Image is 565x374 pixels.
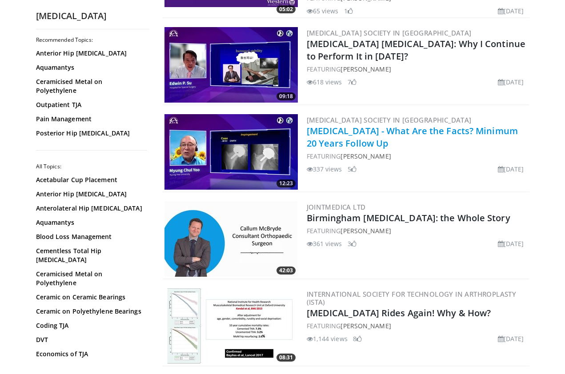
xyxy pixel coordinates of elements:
[307,115,472,124] a: [MEDICAL_DATA] Society in [GEOGRAPHIC_DATA]
[36,190,145,199] a: Anterior Hip [MEDICAL_DATA]
[36,10,149,22] h2: [MEDICAL_DATA]
[307,151,528,161] div: FEATURING
[498,239,524,248] li: [DATE]
[498,77,524,87] li: [DATE]
[307,239,342,248] li: 361 views
[307,64,528,74] div: FEATURING
[36,307,145,316] a: Ceramic on Polyethylene Bearings
[307,290,517,306] a: International Society for Technology in Arthroplasty (ISTA)
[307,28,472,37] a: [MEDICAL_DATA] Society in [GEOGRAPHIC_DATA]
[164,288,298,364] a: 08:31
[36,364,145,373] a: Femoral Component THA
[36,270,145,287] a: Ceramicised Metal on Polyethylene
[353,334,362,343] li: 8
[307,6,339,16] li: 65 views
[307,334,348,343] li: 1,144 views
[307,212,510,224] a: Birmingham [MEDICAL_DATA]: the Whole Story
[164,114,298,190] a: 12:23
[36,204,145,213] a: Anterolateral Hip [MEDICAL_DATA]
[341,152,391,160] a: [PERSON_NAME]
[498,334,524,343] li: [DATE]
[498,164,524,174] li: [DATE]
[36,163,147,170] h2: All Topics:
[348,164,357,174] li: 5
[36,49,145,58] a: Anterior Hip [MEDICAL_DATA]
[36,247,145,264] a: Cementless Total Hip [MEDICAL_DATA]
[341,322,391,330] a: [PERSON_NAME]
[307,38,526,62] a: [MEDICAL_DATA] [MEDICAL_DATA]: Why I Continue to Perform It in [DATE]?
[164,288,298,364] img: a1dc8cdb-3110-405e-b37a-2831e1a76294.300x170_q85_crop-smart_upscale.jpg
[276,92,296,100] span: 09:18
[307,307,491,319] a: [MEDICAL_DATA] Rides Again! Why & How?
[36,293,145,302] a: Ceramic on Ceramic Bearings
[307,77,342,87] li: 618 views
[164,201,298,277] img: a4392366-9b1f-45b2-9e00-2084f08cd8db.300x170_q85_crop-smart_upscale.jpg
[36,36,147,44] h2: Recommended Topics:
[341,227,391,235] a: [PERSON_NAME]
[276,179,296,187] span: 12:23
[36,129,145,138] a: Posterior Hip [MEDICAL_DATA]
[36,350,145,358] a: Economics of TJA
[344,6,353,16] li: 1
[348,77,357,87] li: 7
[341,65,391,73] a: [PERSON_NAME]
[307,321,528,330] div: FEATURING
[348,239,357,248] li: 3
[36,232,145,241] a: Blood Loss Management
[276,267,296,275] span: 42:03
[276,5,296,13] span: 05:02
[307,125,518,149] a: [MEDICAL_DATA] - What Are the Facts? Minimum 20 Years Follow Up
[36,321,145,330] a: Coding TJA
[276,354,296,362] span: 08:31
[498,6,524,16] li: [DATE]
[36,63,145,72] a: Aquamantys
[307,164,342,174] li: 337 views
[164,201,298,277] a: 42:03
[36,77,145,95] a: Ceramicised Metal on Polyethylene
[36,100,145,109] a: Outpatient TJA
[36,115,145,123] a: Pain Management
[36,218,145,227] a: Aquamantys
[36,335,145,344] a: DVT
[164,114,298,190] img: 00b6acd5-8643-4081-a2a5-ed64fcaa8f38.300x170_q85_crop-smart_upscale.jpg
[307,203,366,211] a: JointMedica Ltd
[307,226,528,235] div: FEATURING
[36,175,145,184] a: Acetabular Cup Placement
[164,27,298,103] a: 09:18
[164,27,298,103] img: b27c969f-e230-4c7b-9b90-9438e0c397fe.300x170_q85_crop-smart_upscale.jpg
